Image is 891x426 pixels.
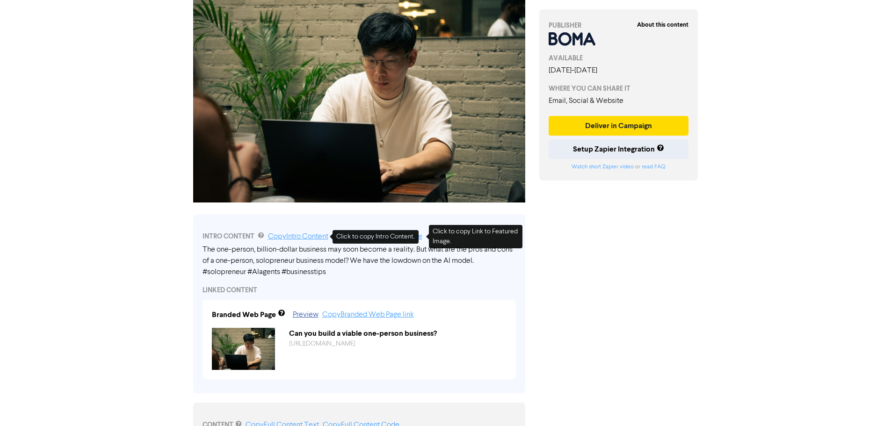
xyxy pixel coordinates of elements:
strong: About this content [637,21,688,29]
div: Click to copy Intro Content. [333,230,419,244]
div: Email, Social & Website [549,95,689,107]
div: LINKED CONTENT [203,285,516,295]
div: https://public2.bomamarketing.com/cp/11Ku5Xmumy3dYZFFgjOkQq?sa=1k4MSnFb [282,339,514,349]
div: WHERE YOU CAN SHARE IT [549,84,689,94]
a: Preview [293,311,319,318]
div: Click to copy Link to Featured Image. [429,225,522,248]
div: INTRO CONTENT [203,231,516,242]
a: Watch short Zapier video [572,164,634,170]
div: Can you build a viable one-person business? [282,328,514,339]
div: Branded Web Page [212,309,276,320]
div: or [549,163,689,171]
button: Setup Zapier Integration [549,139,689,159]
iframe: Chat Widget [844,381,891,426]
div: PUBLISHER [549,21,689,30]
a: Copy Branded Web Page link [322,311,414,318]
button: Deliver in Campaign [549,116,689,136]
a: Copy Intro Content [268,233,328,240]
a: [URL][DOMAIN_NAME] [289,340,355,347]
div: [DATE] - [DATE] [549,65,689,76]
div: AVAILABLE [549,53,689,63]
a: read FAQ [642,164,665,170]
div: The one-person, billion-dollar business may soon become a reality. But what are the pros and cons... [203,244,516,278]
